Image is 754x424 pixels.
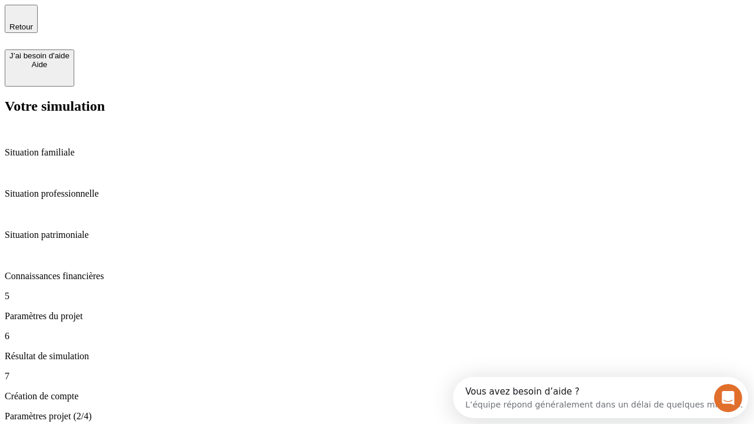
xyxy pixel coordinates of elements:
[5,271,749,281] p: Connaissances financières
[9,51,70,60] div: J’ai besoin d'aide
[5,291,749,302] p: 5
[453,377,748,418] iframe: Intercom live chat discovery launcher
[5,230,749,240] p: Situation patrimoniale
[5,411,749,422] p: Paramètres projet (2/4)
[5,391,749,402] p: Création de compte
[9,22,33,31] span: Retour
[9,60,70,69] div: Aide
[5,351,749,362] p: Résultat de simulation
[12,10,290,19] div: Vous avez besoin d’aide ?
[5,311,749,322] p: Paramètres du projet
[5,49,74,87] button: J’ai besoin d'aideAide
[5,5,38,33] button: Retour
[12,19,290,32] div: L’équipe répond généralement dans un délai de quelques minutes.
[5,331,749,342] p: 6
[5,5,325,37] div: Ouvrir le Messenger Intercom
[5,98,749,114] h2: Votre simulation
[5,188,749,199] p: Situation professionnelle
[5,147,749,158] p: Situation familiale
[714,384,742,412] iframe: Intercom live chat
[5,371,749,382] p: 7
